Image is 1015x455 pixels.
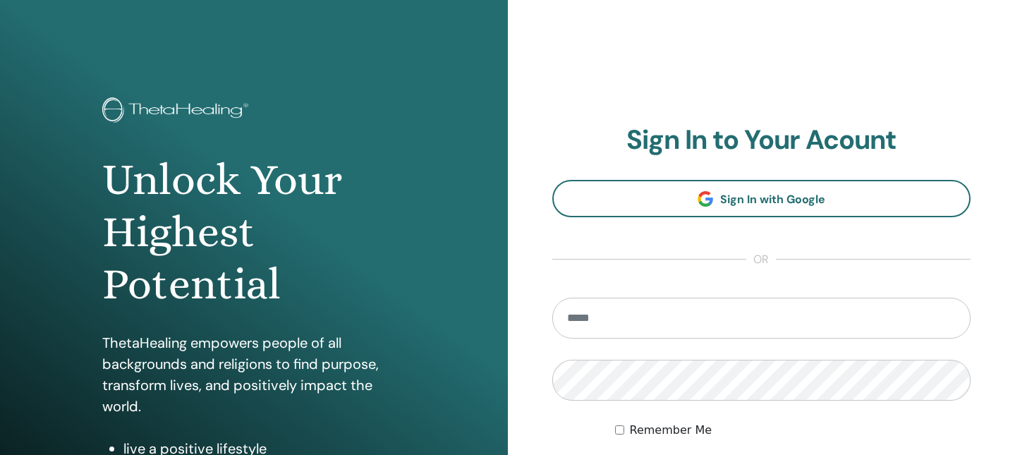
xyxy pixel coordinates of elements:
h1: Unlock Your Highest Potential [102,154,406,311]
a: Sign In with Google [552,180,971,217]
span: or [746,251,776,268]
p: ThetaHealing empowers people of all backgrounds and religions to find purpose, transform lives, a... [102,332,406,417]
span: Sign In with Google [720,192,825,207]
h2: Sign In to Your Acount [552,124,971,157]
div: Keep me authenticated indefinitely or until I manually logout [615,422,971,439]
label: Remember Me [630,422,712,439]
